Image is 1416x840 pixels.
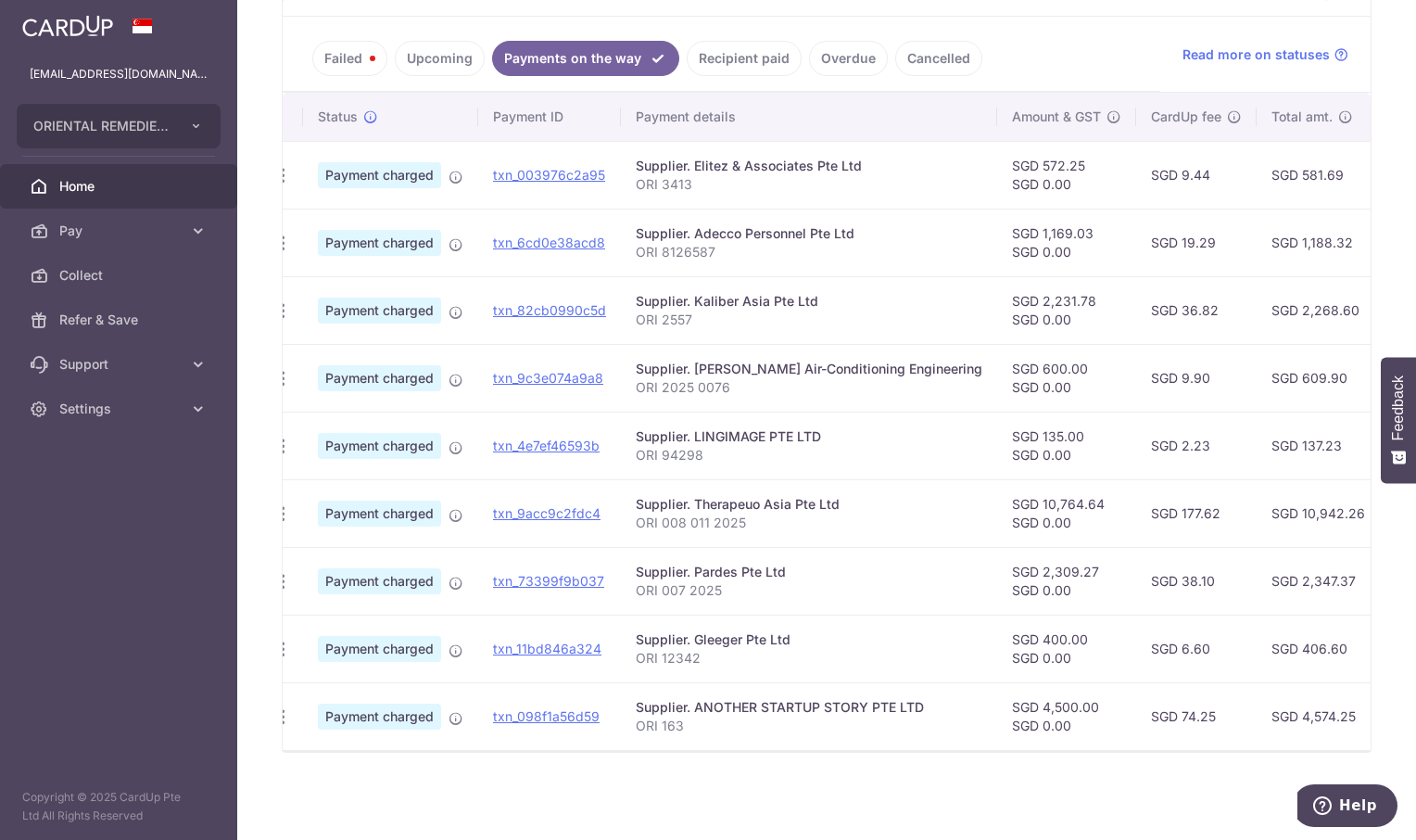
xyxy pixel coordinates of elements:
p: ORI 94298 [636,446,982,465]
span: Payment charged [318,433,441,459]
td: SGD 74.25 [1136,682,1257,750]
p: ORI 12342 [636,649,982,668]
div: Supplier. LINGIMAGE PTE LTD [636,427,982,446]
td: SGD 137.23 [1257,412,1380,479]
span: Payment charged [318,298,441,324]
td: SGD 177.62 [1136,479,1257,547]
a: txn_73399f9b037 [493,573,604,589]
img: CardUp [22,15,113,37]
td: SGD 600.00 SGD 0.00 [997,344,1136,412]
a: txn_11bd846a324 [493,641,601,656]
p: ORI 2025 0076 [636,378,982,397]
td: SGD 9.90 [1136,344,1257,412]
a: Upcoming [395,41,485,76]
td: SGD 406.60 [1257,615,1380,682]
span: Total amt. [1271,108,1333,126]
span: Read more on statuses [1182,45,1330,64]
p: ORI 163 [636,717,982,735]
td: SGD 19.29 [1136,209,1257,276]
td: SGD 2,231.78 SGD 0.00 [997,276,1136,344]
a: Read more on statuses [1182,45,1348,64]
span: Payment charged [318,704,441,730]
td: SGD 10,764.64 SGD 0.00 [997,479,1136,547]
span: Pay [59,222,182,240]
td: SGD 2,268.60 [1257,276,1380,344]
a: Failed [312,41,387,76]
span: Payment charged [318,636,441,662]
span: Settings [59,400,182,418]
span: Home [59,177,182,196]
a: Payments on the way [492,41,679,76]
td: SGD 4,500.00 SGD 0.00 [997,682,1136,750]
span: Payment charged [318,230,441,256]
a: txn_9c3e074a9a8 [493,370,603,386]
div: Supplier. Therapeuo Asia Pte Ltd [636,495,982,514]
span: Payment charged [318,365,441,391]
a: txn_098f1a56d59 [493,708,600,724]
p: ORI 3413 [636,175,982,194]
td: SGD 2,309.27 SGD 0.00 [997,547,1136,615]
span: Status [318,108,358,126]
th: Payment ID [478,93,621,141]
td: SGD 4,574.25 [1257,682,1380,750]
div: Supplier. Adecco Personnel Pte Ltd [636,224,982,243]
a: txn_9acc9c2fdc4 [493,505,601,521]
div: Supplier. Gleeger Pte Ltd [636,630,982,649]
p: ORI 2557 [636,311,982,329]
a: txn_003976c2a95 [493,167,605,183]
div: Supplier. ANOTHER STARTUP STORY PTE LTD [636,698,982,717]
p: ORI 8126587 [636,243,982,261]
p: ORI 007 2025 [636,581,982,600]
span: Payment charged [318,568,441,594]
span: Collect [59,266,182,285]
div: Supplier. Kaliber Asia Pte Ltd [636,292,982,311]
span: Amount & GST [1012,108,1101,126]
td: SGD 135.00 SGD 0.00 [997,412,1136,479]
td: SGD 9.44 [1136,141,1257,209]
td: SGD 1,188.32 [1257,209,1380,276]
td: SGD 400.00 SGD 0.00 [997,615,1136,682]
span: Refer & Save [59,311,182,329]
a: txn_4e7ef46593b [493,438,600,453]
a: txn_6cd0e38acd8 [493,235,605,250]
td: SGD 6.60 [1136,615,1257,682]
span: Feedback [1390,375,1407,440]
td: SGD 36.82 [1136,276,1257,344]
a: Cancelled [895,41,982,76]
span: Payment charged [318,162,441,188]
button: Feedback - Show survey [1381,357,1416,483]
p: ORI 008 011 2025 [636,514,982,532]
td: SGD 10,942.26 [1257,479,1380,547]
span: ORIENTAL REMEDIES INCORPORATED (PRIVATE LIMITED) [33,117,171,135]
a: txn_82cb0990c5d [493,302,606,318]
iframe: Opens a widget where you can find more information [1297,784,1397,831]
a: Overdue [809,41,888,76]
td: SGD 2.23 [1136,412,1257,479]
div: Supplier. Elitez & Associates Pte Ltd [636,157,982,175]
th: Payment details [621,93,997,141]
td: SGD 1,169.03 SGD 0.00 [997,209,1136,276]
div: Supplier. [PERSON_NAME] Air-Conditioning Engineering [636,360,982,378]
div: Supplier. Pardes Pte Ltd [636,563,982,581]
td: SGD 38.10 [1136,547,1257,615]
button: ORIENTAL REMEDIES INCORPORATED (PRIVATE LIMITED) [17,104,221,148]
td: SGD 572.25 SGD 0.00 [997,141,1136,209]
a: Recipient paid [687,41,802,76]
td: SGD 609.90 [1257,344,1380,412]
td: SGD 2,347.37 [1257,547,1380,615]
span: CardUp fee [1151,108,1221,126]
td: SGD 581.69 [1257,141,1380,209]
span: Support [59,355,182,374]
p: [EMAIL_ADDRESS][DOMAIN_NAME] [30,65,208,83]
span: Payment charged [318,501,441,527]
